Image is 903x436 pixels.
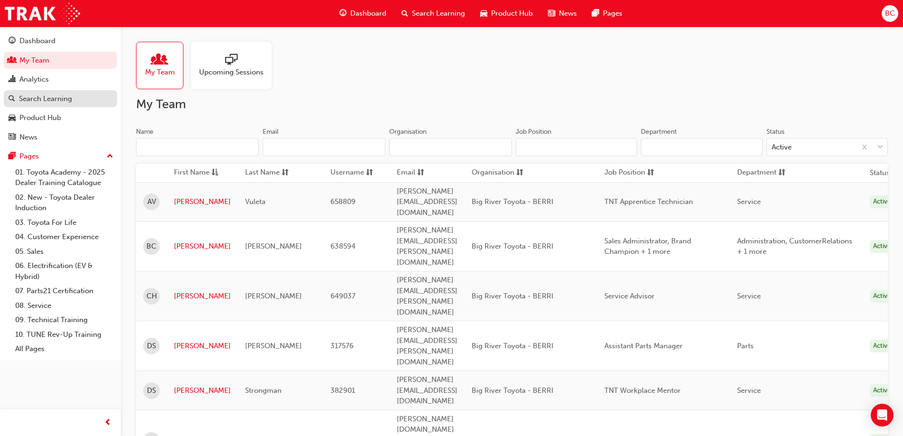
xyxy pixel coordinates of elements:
[19,93,72,104] div: Search Learning
[592,8,599,19] span: pages-icon
[480,8,487,19] span: car-icon
[146,241,156,252] span: BC
[366,167,373,179] span: sorting-icon
[397,167,415,179] span: Email
[11,215,117,230] a: 03. Toyota For Life
[604,197,693,206] span: TNT Apprentice Technician
[104,417,111,429] span: prev-icon
[4,30,117,148] button: DashboardMy TeamAnalyticsSearch LearningProduct HubNews
[263,138,385,156] input: Email
[472,242,553,250] span: Big River Toyota - BERRI
[245,167,280,179] span: Last Name
[146,291,157,302] span: CH
[245,292,302,300] span: [PERSON_NAME]
[332,4,394,23] a: guage-iconDashboard
[9,133,16,142] span: news-icon
[174,167,226,179] button: First Nameasc-icon
[19,36,55,46] div: Dashboard
[11,313,117,327] a: 09. Technical Training
[174,241,231,252] a: [PERSON_NAME]
[871,404,894,427] div: Open Intercom Messenger
[737,167,776,179] span: Department
[245,197,265,206] span: Vuleta
[870,240,894,253] div: Active
[604,292,655,300] span: Service Advisor
[174,196,231,207] a: [PERSON_NAME]
[870,167,890,178] th: Status
[339,8,347,19] span: guage-icon
[472,292,553,300] span: Big River Toyota - BERRI
[397,226,457,267] span: [PERSON_NAME][EMAIL_ADDRESS][PERSON_NAME][DOMAIN_NAME]
[4,129,117,146] a: News
[9,37,16,46] span: guage-icon
[870,290,894,303] div: Active
[11,244,117,259] a: 05. Sales
[136,138,259,156] input: Name
[199,67,264,78] span: Upcoming Sessions
[147,385,156,396] span: DS
[397,276,457,316] span: [PERSON_NAME][EMAIL_ADDRESS][PERSON_NAME][DOMAIN_NAME]
[350,8,386,19] span: Dashboard
[245,242,302,250] span: [PERSON_NAME]
[11,230,117,244] a: 04. Customer Experience
[397,167,449,179] button: Emailsorting-icon
[885,8,895,19] span: BC
[604,167,657,179] button: Job Positionsorting-icon
[245,167,297,179] button: Last Namesorting-icon
[397,325,457,366] span: [PERSON_NAME][EMAIL_ADDRESS][PERSON_NAME][DOMAIN_NAME]
[154,54,166,67] span: people-icon
[559,8,577,19] span: News
[870,195,894,208] div: Active
[245,342,302,350] span: [PERSON_NAME]
[4,32,117,50] a: Dashboard
[330,292,356,300] span: 649037
[516,138,637,156] input: Job Position
[19,151,39,162] div: Pages
[641,127,677,137] div: Department
[11,190,117,215] a: 02. New - Toyota Dealer Induction
[417,167,424,179] span: sorting-icon
[136,42,191,89] a: My Team
[145,67,175,78] span: My Team
[330,197,356,206] span: 658809
[330,167,364,179] span: Username
[174,291,231,302] a: [PERSON_NAME]
[870,340,894,353] div: Active
[397,187,457,217] span: [PERSON_NAME][EMAIL_ADDRESS][DOMAIN_NAME]
[604,167,645,179] span: Job Position
[9,95,15,103] span: search-icon
[136,97,888,112] h2: My Team
[472,167,524,179] button: Organisationsorting-icon
[147,341,156,352] span: DS
[491,8,533,19] span: Product Hub
[472,197,553,206] span: Big River Toyota - BERRI
[737,292,761,300] span: Service
[604,237,691,256] span: Sales Administrator, Brand Champion + 1 more
[19,132,37,143] div: News
[5,3,80,24] img: Trak
[19,74,49,85] div: Analytics
[778,167,785,179] span: sorting-icon
[412,8,465,19] span: Search Learning
[397,375,457,405] span: [PERSON_NAME][EMAIL_ADDRESS][DOMAIN_NAME]
[772,142,792,153] div: Active
[604,342,683,350] span: Assistant Parts Manager
[4,148,117,165] button: Pages
[548,8,555,19] span: news-icon
[870,384,894,397] div: Active
[737,237,852,256] span: Administration, CustomerRelations + 1 more
[389,138,512,156] input: Organisation
[4,52,117,69] a: My Team
[540,4,584,23] a: news-iconNews
[737,197,761,206] span: Service
[282,167,289,179] span: sorting-icon
[641,138,762,156] input: Department
[401,8,408,19] span: search-icon
[516,167,523,179] span: sorting-icon
[472,342,553,350] span: Big River Toyota - BERRI
[4,71,117,88] a: Analytics
[11,327,117,342] a: 10. TUNE Rev-Up Training
[9,114,16,122] span: car-icon
[9,56,16,65] span: people-icon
